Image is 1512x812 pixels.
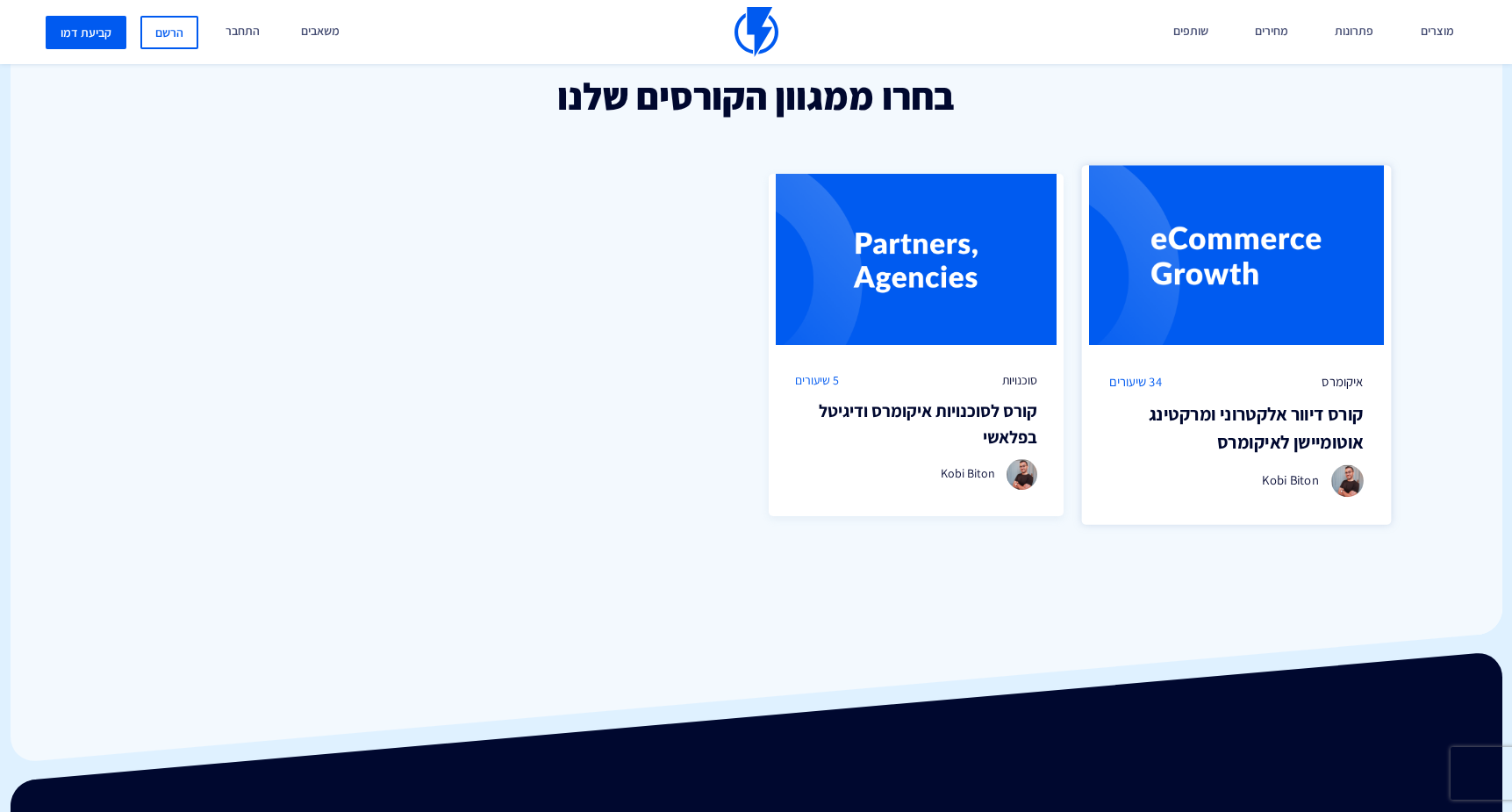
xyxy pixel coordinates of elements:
[941,465,995,481] span: Kobi Biton
[769,174,1064,516] a: סוכנויות 5 שיעורים קורס לסוכנויות איקומרס ודיגיטל בפלאשי Kobi Biton
[1082,166,1392,526] a: איקומרס 34 שיעורים קורס דיוור אלקטרוני ומרקטינג אוטומיישן לאיקומרס Kobi Biton
[1109,373,1162,392] span: 34 שיעורים
[795,371,839,389] span: 5 שיעורים
[116,75,1397,117] h2: בחרו ממגוון הקורסים שלנו
[46,16,126,49] a: קביעת דמו
[1002,371,1037,389] span: סוכנויות
[1322,373,1364,392] span: איקומרס
[1262,471,1319,488] span: Kobi Biton
[1109,400,1364,456] h3: קורס דיוור אלקטרוני ומרקטינג אוטומיישן לאיקומרס
[795,398,1037,450] h3: קורס לסוכנויות איקומרס ודיגיטל בפלאשי
[140,16,198,49] a: הרשם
